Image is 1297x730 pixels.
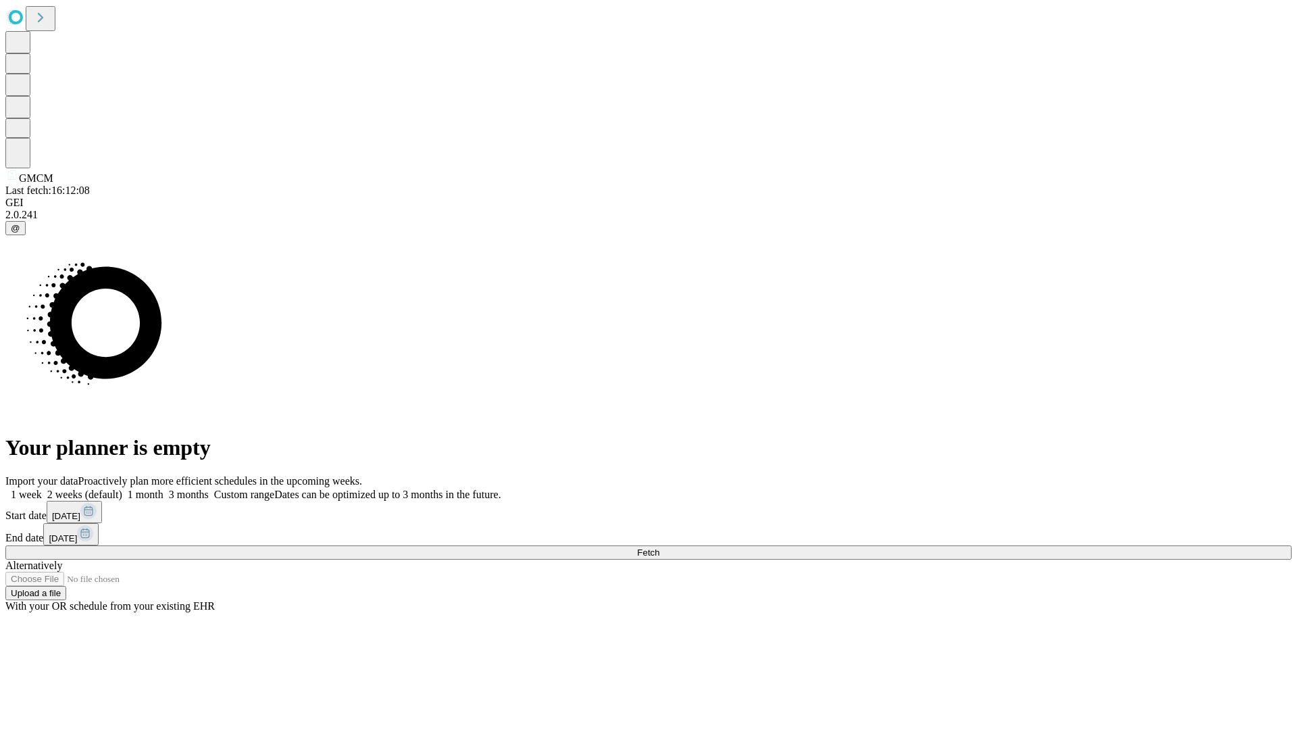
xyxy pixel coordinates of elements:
[5,185,90,196] span: Last fetch: 16:12:08
[5,435,1292,460] h1: Your planner is empty
[11,489,42,500] span: 1 week
[52,511,80,521] span: [DATE]
[5,475,78,487] span: Import your data
[5,523,1292,545] div: End date
[49,533,77,543] span: [DATE]
[5,545,1292,560] button: Fetch
[5,560,62,571] span: Alternatively
[47,489,122,500] span: 2 weeks (default)
[5,586,66,600] button: Upload a file
[11,223,20,233] span: @
[5,197,1292,209] div: GEI
[637,547,659,558] span: Fetch
[78,475,362,487] span: Proactively plan more efficient schedules in the upcoming weeks.
[274,489,501,500] span: Dates can be optimized up to 3 months in the future.
[5,221,26,235] button: @
[5,600,215,612] span: With your OR schedule from your existing EHR
[214,489,274,500] span: Custom range
[128,489,163,500] span: 1 month
[5,501,1292,523] div: Start date
[43,523,99,545] button: [DATE]
[169,489,209,500] span: 3 months
[47,501,102,523] button: [DATE]
[5,209,1292,221] div: 2.0.241
[19,172,53,184] span: GMCM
